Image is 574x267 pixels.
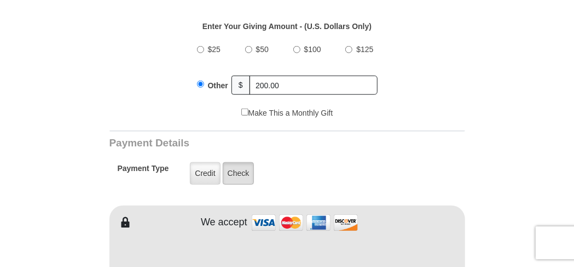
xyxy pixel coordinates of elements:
span: $100 [304,45,321,54]
span: Other [208,81,228,90]
span: $25 [208,45,221,54]
span: $ [231,76,250,95]
input: Other Amount [250,76,378,95]
label: Check [223,162,254,185]
h4: We accept [201,217,247,229]
h3: Payment Details [109,137,389,150]
img: credit cards accepted [250,211,360,235]
label: Make This a Monthly Gift [241,107,333,119]
h5: Payment Type [118,164,169,179]
input: Make This a Monthly Gift [241,109,248,116]
label: Credit [190,162,220,185]
span: $50 [256,45,269,54]
strong: Enter Your Giving Amount - (U.S. Dollars Only) [202,22,372,31]
span: $125 [356,45,373,54]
